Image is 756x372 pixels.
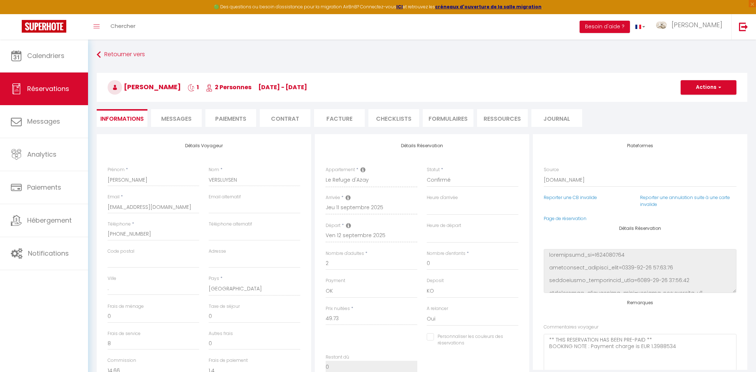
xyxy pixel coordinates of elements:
label: Prénom [108,166,125,173]
label: Code postal [108,248,134,255]
label: Source [544,166,559,173]
label: Nom [209,166,219,173]
li: Journal [531,109,582,127]
span: [PERSON_NAME] [672,20,722,29]
h4: Détails Voyageur [108,143,300,148]
span: Messages [161,115,192,123]
span: Hébergement [27,216,72,225]
label: A relancer [427,305,448,312]
li: Facture [314,109,365,127]
label: Pays [209,275,219,282]
li: Contrat [260,109,310,127]
label: Heure d'arrivée [427,194,458,201]
span: Notifications [28,249,69,258]
a: Reporter une annulation suite à une carte invalide [640,194,730,207]
a: Chercher [105,14,141,40]
h4: Détails Réservation [544,226,736,231]
span: Réservations [27,84,69,93]
label: Commentaires voyageur [544,324,598,331]
img: Super Booking [22,20,66,33]
label: Frais de paiement [209,357,248,364]
label: Frais de ménage [108,303,144,310]
label: Départ [326,222,341,229]
span: Analytics [27,150,57,159]
h4: Remarques [544,300,736,305]
span: Paiements [27,183,61,192]
li: Informations [97,109,147,127]
label: Nombre d'adultes [326,250,364,257]
span: Chercher [110,22,135,30]
label: Prix nuitées [326,305,350,312]
label: Commission [108,357,136,364]
a: Retourner vers [97,48,747,61]
span: 2 Personnes [206,83,251,91]
iframe: Chat [725,339,751,367]
label: Statut [427,166,440,173]
label: Appartement [326,166,355,173]
img: ... [656,21,667,29]
label: Heure de départ [427,222,461,229]
label: Adresse [209,248,226,255]
span: [DATE] - [DATE] [258,83,307,91]
h4: Détails Réservation [326,143,518,148]
a: Reporter une CB invalide [544,194,597,201]
h4: Plateformes [544,143,736,148]
label: Autres frais [209,330,233,337]
span: [PERSON_NAME] [108,82,181,91]
li: FORMULAIRES [423,109,473,127]
li: Ressources [477,109,528,127]
span: 1 [188,83,199,91]
li: CHECKLISTS [368,109,419,127]
label: Payment [326,277,345,284]
button: Besoin d'aide ? [580,21,630,33]
label: Téléphone alternatif [209,221,252,228]
label: Arrivée [326,194,340,201]
img: logout [739,22,748,31]
label: Téléphone [108,221,131,228]
label: Email [108,194,120,201]
a: créneaux d'ouverture de la salle migration [435,4,542,10]
label: Nombre d'enfants [427,250,465,257]
label: Ville [108,275,116,282]
label: Taxe de séjour [209,303,240,310]
li: Paiements [205,109,256,127]
button: Actions [681,80,736,95]
a: ... [PERSON_NAME] [651,14,731,40]
button: Ouvrir le widget de chat LiveChat [6,3,28,25]
label: Frais de service [108,330,141,337]
label: Restant dû [326,354,349,361]
label: Deposit [427,277,444,284]
span: Calendriers [27,51,64,60]
label: Email alternatif [209,194,241,201]
a: ICI [396,4,403,10]
a: Page de réservation [544,215,586,222]
span: Messages [27,117,60,126]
